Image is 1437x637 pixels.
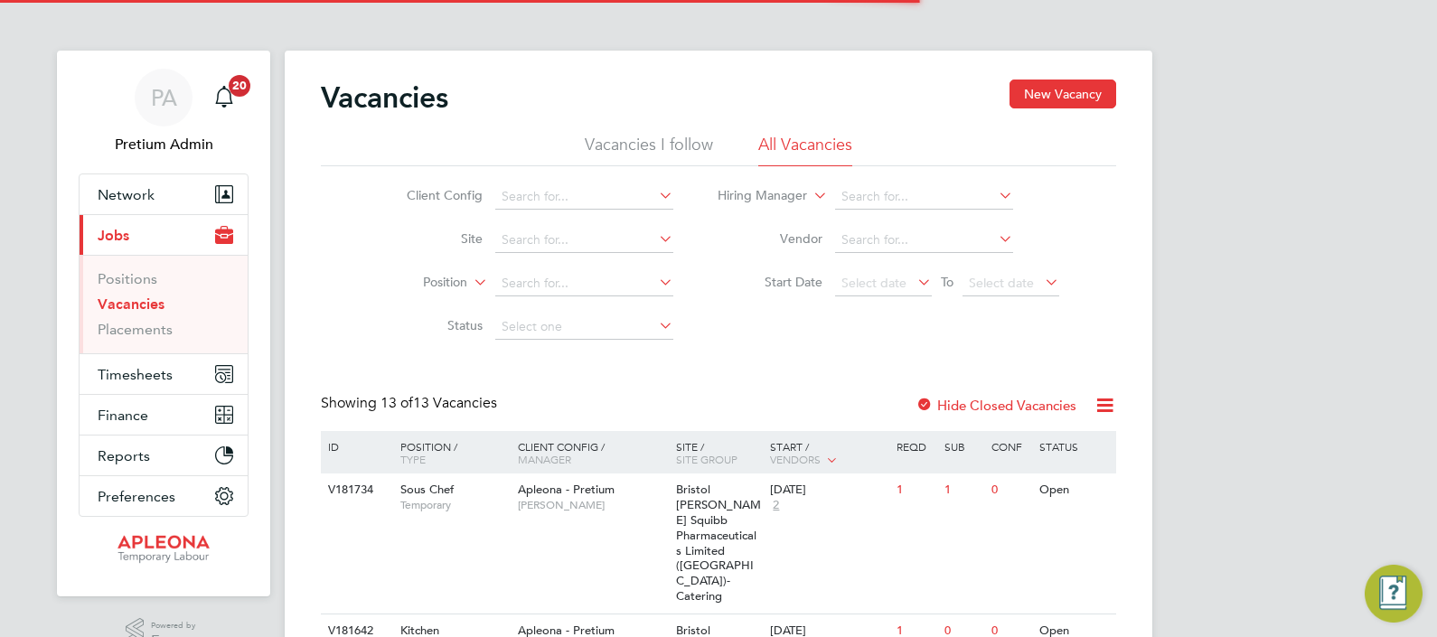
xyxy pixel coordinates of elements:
span: Type [400,452,426,466]
div: Showing [321,394,501,413]
input: Search for... [495,271,673,296]
div: V181734 [324,473,387,507]
span: Vendors [770,452,821,466]
span: Powered by [151,618,202,633]
input: Search for... [495,184,673,210]
h2: Vacancies [321,80,448,116]
span: Apleona - Pretium [518,482,615,497]
div: Client Config / [513,431,672,474]
nav: Main navigation [57,51,270,596]
span: Pretium Admin [79,134,249,155]
span: 13 of [380,394,413,412]
span: Sous Chef [400,482,454,497]
input: Search for... [495,228,673,253]
span: Network [98,186,155,203]
input: Search for... [835,228,1013,253]
li: Vacancies I follow [585,134,713,166]
span: Site Group [676,452,737,466]
div: 1 [940,473,987,507]
span: Select date [841,275,906,291]
button: Engage Resource Center [1365,565,1423,623]
label: Hide Closed Vacancies [916,397,1076,414]
span: [PERSON_NAME] [518,498,667,512]
label: Client Config [379,187,483,203]
a: Vacancies [98,295,164,313]
div: Jobs [80,255,248,353]
button: Finance [80,395,248,435]
span: 2 [770,498,782,513]
div: Start / [765,431,892,476]
a: 20 [206,69,242,126]
div: ID [324,431,387,462]
button: Preferences [80,476,248,516]
button: Network [80,174,248,214]
span: PA [151,86,177,109]
span: Jobs [98,227,129,244]
div: Open [1035,473,1113,507]
span: To [935,270,959,294]
label: Status [379,317,483,333]
span: Timesheets [98,366,173,383]
div: Conf [987,431,1034,462]
label: Start Date [718,274,822,290]
a: Go to home page [79,535,249,564]
label: Position [363,274,467,292]
span: Select date [969,275,1034,291]
label: Vendor [718,230,822,247]
input: Search for... [835,184,1013,210]
a: Placements [98,321,173,338]
img: apleona-logo-retina.png [117,535,210,564]
span: Preferences [98,488,175,505]
span: Bristol [PERSON_NAME] Squibb Pharmaceuticals Limited ([GEOGRAPHIC_DATA])- Catering [676,482,761,604]
button: New Vacancy [1010,80,1116,108]
li: All Vacancies [758,134,852,166]
label: Site [379,230,483,247]
button: Timesheets [80,354,248,394]
div: Sub [940,431,987,462]
span: 13 Vacancies [380,394,497,412]
div: Position / [387,431,513,474]
span: Reports [98,447,150,464]
span: Finance [98,407,148,424]
div: [DATE] [770,482,888,498]
a: PAPretium Admin [79,69,249,155]
div: Site / [672,431,766,474]
button: Reports [80,436,248,475]
span: Temporary [400,498,509,512]
div: Status [1035,431,1113,462]
a: Positions [98,270,157,287]
div: Reqd [892,431,939,462]
span: 20 [229,75,250,97]
span: Manager [518,452,571,466]
button: Jobs [80,215,248,255]
div: 0 [987,473,1034,507]
input: Select one [495,314,673,340]
label: Hiring Manager [703,187,807,205]
div: 1 [892,473,939,507]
